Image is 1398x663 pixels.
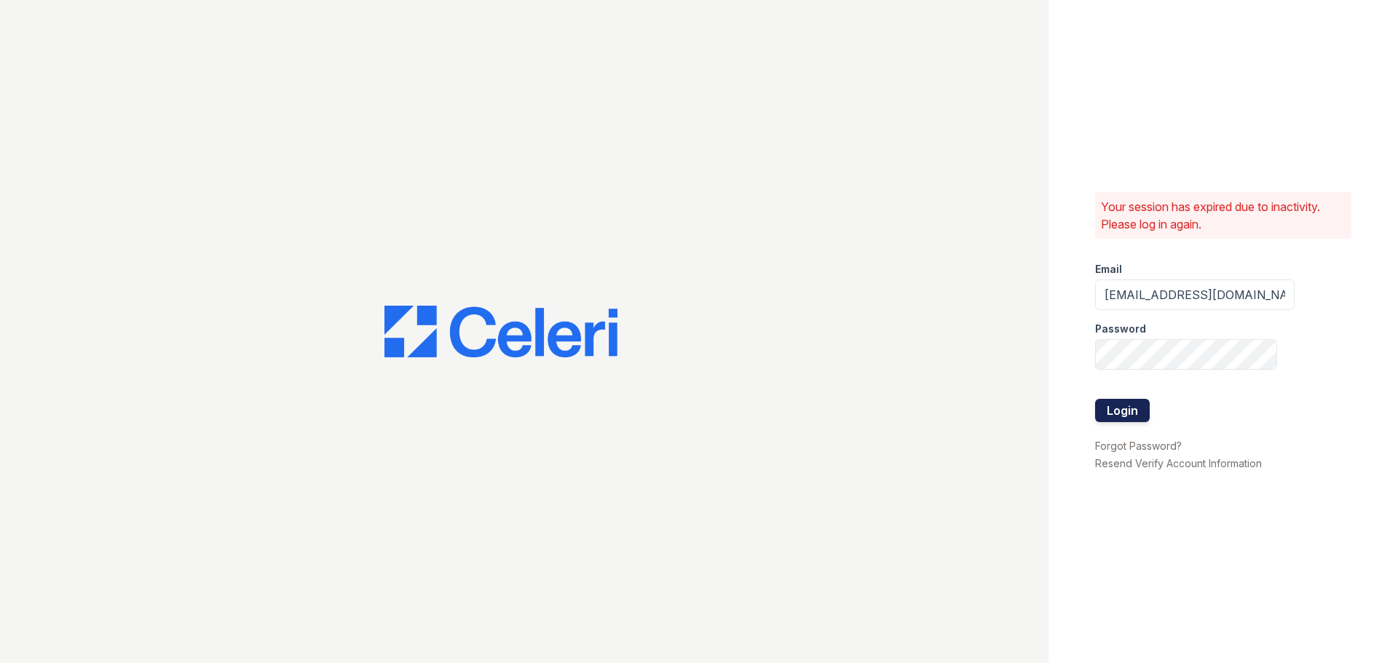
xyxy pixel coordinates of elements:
[384,306,617,358] img: CE_Logo_Blue-a8612792a0a2168367f1c8372b55b34899dd931a85d93a1a3d3e32e68fde9ad4.png
[1095,440,1182,452] a: Forgot Password?
[1095,457,1262,469] a: Resend Verify Account Information
[1095,262,1122,277] label: Email
[1101,198,1346,233] p: Your session has expired due to inactivity. Please log in again.
[1095,322,1146,336] label: Password
[1095,399,1150,422] button: Login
